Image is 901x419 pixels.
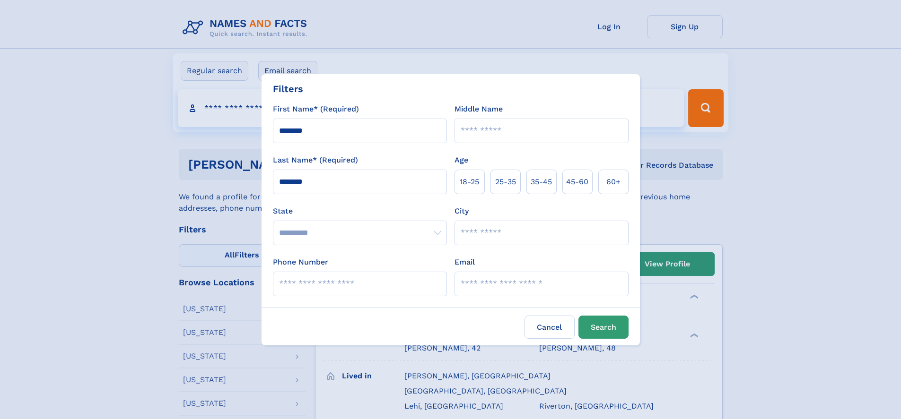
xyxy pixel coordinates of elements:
label: Email [455,257,475,268]
span: 18‑25 [460,176,479,188]
label: City [455,205,469,217]
span: 60+ [606,176,621,188]
label: Phone Number [273,257,328,268]
label: First Name* (Required) [273,103,359,115]
label: State [273,205,447,217]
span: 25‑35 [495,176,516,188]
button: Search [578,316,629,339]
label: Cancel [525,316,575,339]
span: 35‑45 [531,176,552,188]
div: Filters [273,82,303,96]
label: Last Name* (Required) [273,154,358,166]
span: 45‑60 [566,176,588,188]
label: Middle Name [455,103,503,115]
label: Age [455,154,468,166]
